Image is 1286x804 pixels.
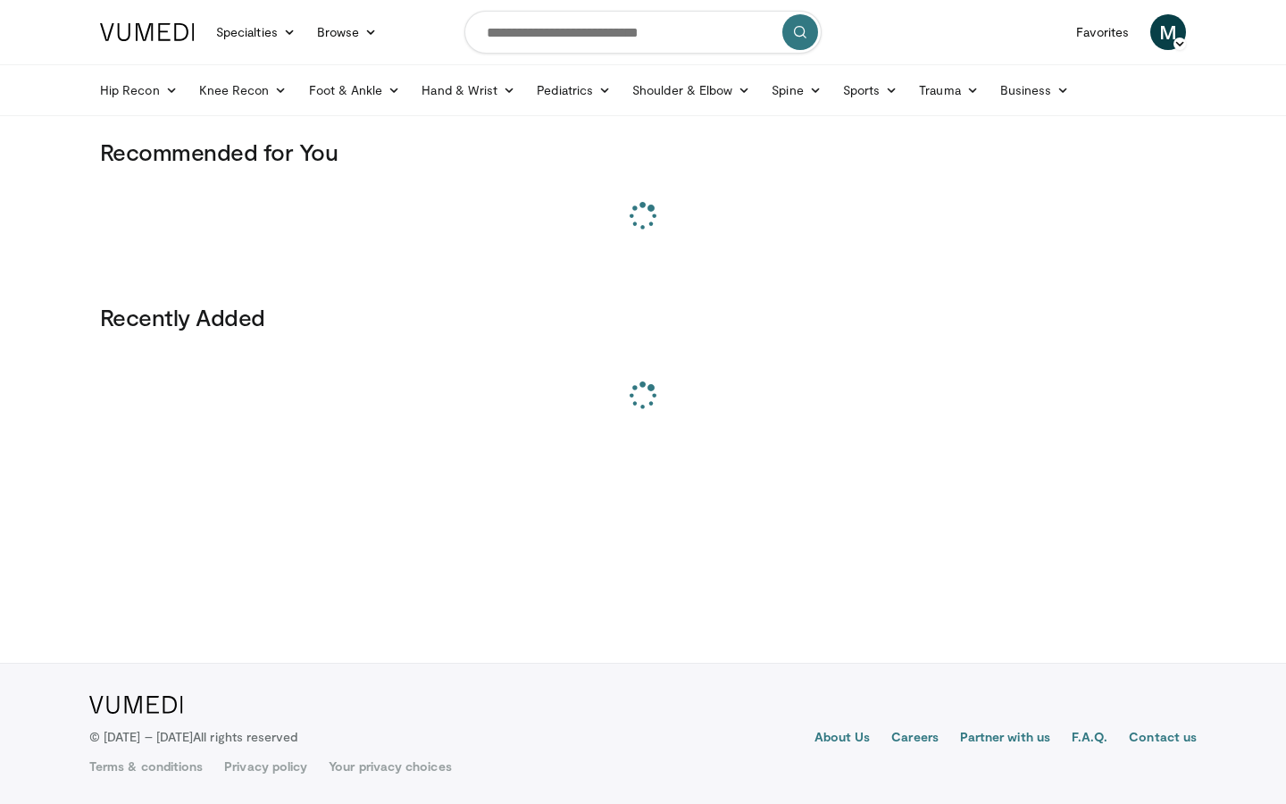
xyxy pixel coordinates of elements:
[908,72,990,108] a: Trauma
[306,14,388,50] a: Browse
[193,729,297,744] span: All rights reserved
[1150,14,1186,50] a: M
[411,72,526,108] a: Hand & Wrist
[814,728,871,750] a: About Us
[298,72,412,108] a: Foot & Ankle
[89,72,188,108] a: Hip Recon
[1072,728,1107,750] a: F.A.Q.
[891,728,939,750] a: Careers
[990,72,1081,108] a: Business
[622,72,761,108] a: Shoulder & Elbow
[100,23,195,41] img: VuMedi Logo
[205,14,306,50] a: Specialties
[188,72,298,108] a: Knee Recon
[526,72,622,108] a: Pediatrics
[761,72,831,108] a: Spine
[89,696,183,714] img: VuMedi Logo
[100,303,1186,331] h3: Recently Added
[1065,14,1140,50] a: Favorites
[832,72,909,108] a: Sports
[464,11,822,54] input: Search topics, interventions
[89,728,298,746] p: © [DATE] – [DATE]
[89,758,203,775] a: Terms & conditions
[960,728,1050,750] a: Partner with us
[329,758,451,775] a: Your privacy choices
[1129,728,1197,750] a: Contact us
[100,138,1186,166] h3: Recommended for You
[224,758,307,775] a: Privacy policy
